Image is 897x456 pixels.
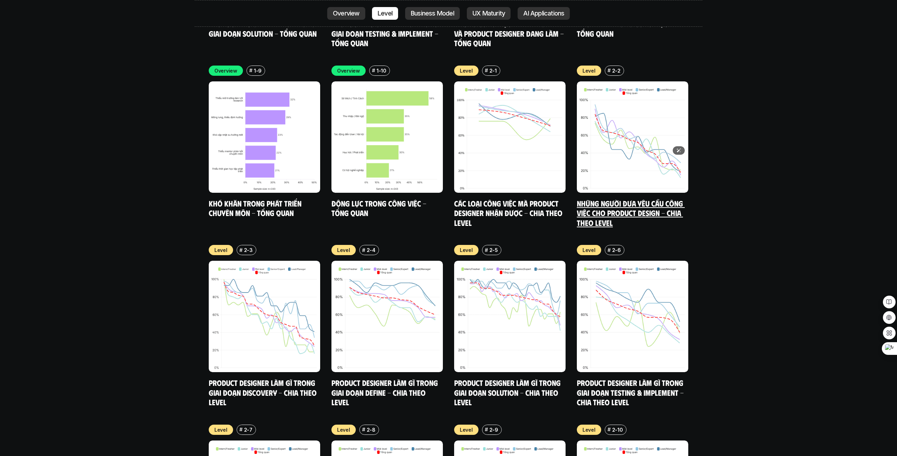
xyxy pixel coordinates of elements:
[254,67,262,74] p: 1-9
[608,247,611,253] h6: #
[239,427,243,432] h6: #
[239,247,243,253] h6: #
[331,378,440,407] a: Product Designer làm gì trong giai đoạn Define - Chia theo Level
[337,246,350,254] p: Level
[577,378,685,407] a: Product Designer làm gì trong giai đoạn Testing & Implement - Chia theo Level
[612,426,623,433] p: 2-10
[333,10,360,17] p: Overview
[249,68,252,73] h6: #
[485,68,488,73] h6: #
[577,198,685,227] a: Những người đưa yêu cầu công việc cho Product Design - Chia theo Level
[244,426,252,433] p: 2-7
[489,246,498,254] p: 2-5
[378,10,392,17] p: Level
[612,67,621,74] p: 2-2
[367,426,376,433] p: 2-8
[582,67,596,74] p: Level
[244,246,253,254] p: 2-3
[612,246,621,254] p: 2-6
[209,19,317,38] a: Product Designer làm gì trong giai đoạn Solution - Tổng quan
[331,198,428,218] a: Động lực trong công việc - Tổng quan
[577,19,675,38] a: Khó khăn trong công việc - Tổng quan
[372,68,375,73] h6: #
[608,68,611,73] h6: #
[372,7,398,20] a: Level
[460,246,473,254] p: Level
[489,67,497,74] p: 2-1
[209,198,303,218] a: Khó khăn trong phát triển chuyên môn - Tổng quan
[472,10,505,17] p: UX Maturity
[454,19,566,48] a: Những công việc về Managment và Product Designer đang làm - Tổng quan
[518,7,570,20] a: AI Applications
[454,378,562,407] a: Product Designer làm gì trong giai đoạn Solution - Chia theo Level
[209,378,318,407] a: Product Designer làm gì trong giai đoạn Discovery - Chia theo Level
[582,426,596,433] p: Level
[214,67,237,74] p: Overview
[405,7,460,20] a: Business Model
[460,426,473,433] p: Level
[582,246,596,254] p: Level
[337,426,350,433] p: Level
[467,7,511,20] a: UX Maturity
[337,67,360,74] p: Overview
[377,67,386,74] p: 1-10
[460,67,473,74] p: Level
[214,246,227,254] p: Level
[362,247,365,253] h6: #
[362,427,365,432] h6: #
[485,427,488,432] h6: #
[331,19,440,48] a: Product Designer làm gì trong giai đoạn Testing & Implement - Tổng quan
[608,427,611,432] h6: #
[485,247,488,253] h6: #
[411,10,454,17] p: Business Model
[327,7,365,20] a: Overview
[523,10,564,17] p: AI Applications
[489,426,498,433] p: 2-9
[454,198,564,227] a: Các loại công việc mà Product Designer nhận được - Chia theo Level
[214,426,227,433] p: Level
[367,246,376,254] p: 2-4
